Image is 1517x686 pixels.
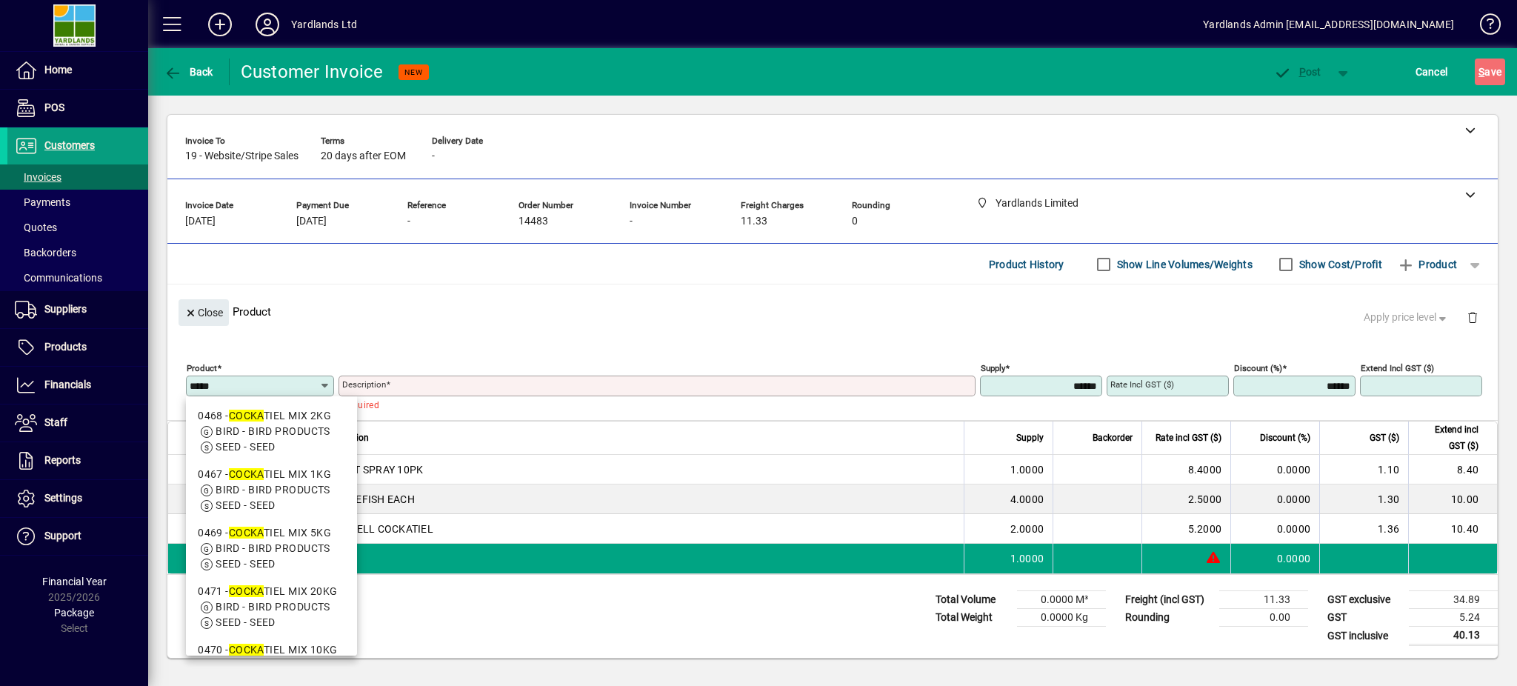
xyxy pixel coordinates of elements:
span: SEED - SEED [216,441,276,453]
span: 19 - Website/Stripe Sales [185,150,299,162]
span: NEW [404,67,423,77]
span: Financials [44,379,91,390]
td: 0.0000 [1230,544,1319,573]
mat-label: Discount (%) [1234,363,1282,373]
label: Show Cost/Profit [1296,257,1382,272]
span: 11.33 [741,216,767,227]
span: Home [44,64,72,76]
a: Financials [7,367,148,404]
td: 10.40 [1408,514,1497,544]
div: Yardlands Ltd [291,13,357,36]
span: Apply price level [1364,310,1450,325]
td: 1.30 [1319,484,1408,514]
button: Back [160,59,217,85]
span: Product History [989,253,1064,276]
mat-label: Extend incl GST ($) [1361,363,1434,373]
div: 0467 - TIEL MIX 1KG [198,467,345,482]
mat-error: Required [342,396,964,412]
span: BIRD - BIRD PRODUCTS [216,601,330,613]
span: Invoices [15,171,61,183]
td: 0.0000 M³ [1017,591,1106,609]
span: Staff [44,416,67,428]
em: COCKA [229,468,264,480]
span: 4.0000 [1010,492,1044,507]
a: Reports [7,442,148,479]
a: Payments [7,190,148,215]
span: BIRD - BIRD PRODUCTS [216,484,330,496]
a: Knowledge Base [1469,3,1498,51]
td: 40.13 [1409,627,1498,645]
td: Rounding [1118,609,1219,627]
span: - [630,216,633,227]
td: 34.89 [1409,591,1498,609]
td: GST exclusive [1320,591,1409,609]
mat-option: 0468 - COCKATIEL MIX 2KG [186,402,357,461]
span: Suppliers [44,303,87,315]
span: Cancel [1416,60,1448,84]
span: [DATE] [185,216,216,227]
mat-option: 0467 - COCKATIEL MIX 1KG [186,461,357,519]
span: Discount (%) [1260,430,1310,446]
span: SEED - SEED [216,558,276,570]
span: Rate incl GST ($) [1156,430,1221,446]
span: BIRD - BIRD PRODUCTS [216,425,330,437]
span: GST ($) [1370,430,1399,446]
span: Settings [44,492,82,504]
a: Staff [7,404,148,442]
a: Communications [7,265,148,290]
span: Package [54,607,94,619]
td: Freight (incl GST) [1118,591,1219,609]
div: 0470 - TIEL MIX 10KG [198,642,345,658]
span: Customers [44,139,95,151]
td: 0.0000 [1230,484,1319,514]
span: 1.0000 [1010,462,1044,477]
span: ost [1273,66,1321,78]
td: Total Weight [928,609,1017,627]
span: [DATE] [296,216,327,227]
span: - [407,216,410,227]
span: MILLET SPRAY 10PK [324,462,423,477]
span: Support [44,530,81,542]
em: COCKA [229,410,264,422]
mat-label: Rate incl GST ($) [1110,379,1174,390]
td: 8.40 [1408,455,1497,484]
div: 8.4000 [1151,462,1221,477]
a: POS [7,90,148,127]
mat-option: 0469 - COCKATIEL MIX 5KG [186,519,357,578]
span: SEED - SEED [216,499,276,511]
em: COCKA [229,527,264,539]
div: 5.2000 [1151,522,1221,536]
span: Supply [1016,430,1044,446]
a: Invoices [7,164,148,190]
button: Delete [1455,299,1490,335]
span: P [1299,66,1306,78]
button: Cancel [1412,59,1452,85]
button: Product History [983,251,1070,278]
span: CUTTLEFISH EACH [324,492,415,507]
button: Post [1266,59,1329,85]
a: Settings [7,480,148,517]
app-page-header-button: Back [148,59,230,85]
span: 0 [852,216,858,227]
td: 11.33 [1219,591,1308,609]
button: Add [196,11,244,38]
span: Backorders [15,247,76,259]
a: Products [7,329,148,366]
span: Back [164,66,213,78]
span: Extend incl GST ($) [1418,422,1478,454]
a: Quotes [7,215,148,240]
span: BIRD - BIRD PRODUCTS [216,542,330,554]
td: 1.36 [1319,514,1408,544]
div: 0468 - TIEL MIX 2KG [198,408,345,424]
span: Reports [44,454,81,466]
div: 0469 - TIEL MIX 5KG [198,525,345,541]
button: Save [1475,59,1505,85]
span: 14483 [519,216,548,227]
button: Profile [244,11,291,38]
span: ave [1478,60,1501,84]
a: Support [7,518,148,555]
td: 1.10 [1319,455,1408,484]
div: 2.5000 [1151,492,1221,507]
div: Yardlands Admin [EMAIL_ADDRESS][DOMAIN_NAME] [1203,13,1454,36]
td: 10.00 [1408,484,1497,514]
